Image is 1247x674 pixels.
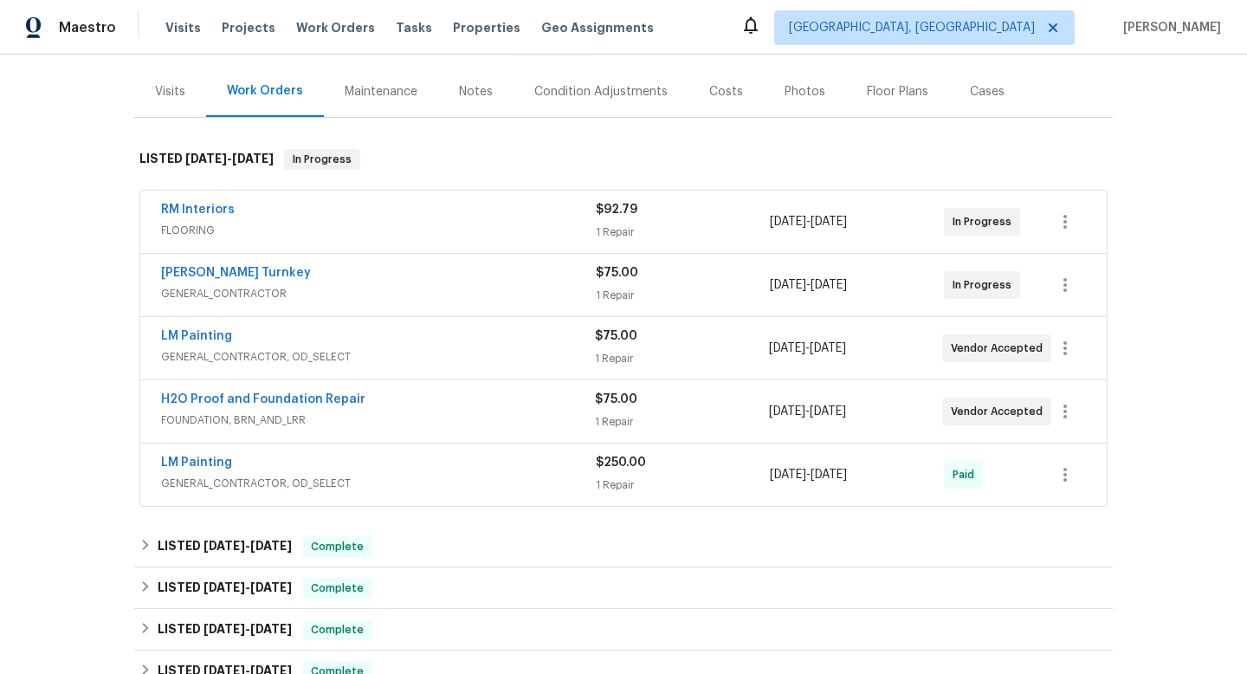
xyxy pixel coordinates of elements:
[161,348,595,366] span: GENERAL_CONTRACTOR, OD_SELECT
[970,83,1005,100] div: Cases
[204,540,245,552] span: [DATE]
[161,412,595,429] span: FOUNDATION, BRN_AND_LRR
[596,476,770,494] div: 1 Repair
[158,619,292,640] h6: LISTED
[595,330,637,342] span: $75.00
[785,83,825,100] div: Photos
[204,581,292,593] span: -
[810,405,846,418] span: [DATE]
[227,82,303,100] div: Work Orders
[770,466,847,483] span: -
[951,403,1050,420] span: Vendor Accepted
[161,285,596,302] span: GENERAL_CONTRACTOR
[250,581,292,593] span: [DATE]
[595,393,637,405] span: $75.00
[769,340,846,357] span: -
[541,19,654,36] span: Geo Assignments
[770,216,806,228] span: [DATE]
[59,19,116,36] span: Maestro
[161,204,235,216] a: RM Interiors
[596,224,770,241] div: 1 Repair
[769,403,846,420] span: -
[534,83,668,100] div: Condition Adjustments
[789,19,1035,36] span: [GEOGRAPHIC_DATA], [GEOGRAPHIC_DATA]
[161,222,596,239] span: FLOORING
[810,342,846,354] span: [DATE]
[770,279,806,291] span: [DATE]
[811,216,847,228] span: [DATE]
[770,469,806,481] span: [DATE]
[769,405,805,418] span: [DATE]
[596,267,638,279] span: $75.00
[155,83,185,100] div: Visits
[222,19,275,36] span: Projects
[396,22,432,34] span: Tasks
[134,526,1113,567] div: LISTED [DATE]-[DATE]Complete
[134,567,1113,609] div: LISTED [DATE]-[DATE]Complete
[161,393,365,405] a: H2O Proof and Foundation Repair
[185,152,274,165] span: -
[811,279,847,291] span: [DATE]
[770,213,847,230] span: -
[204,581,245,593] span: [DATE]
[595,413,768,431] div: 1 Repair
[134,609,1113,651] div: LISTED [DATE]-[DATE]Complete
[204,623,245,635] span: [DATE]
[1116,19,1221,36] span: [PERSON_NAME]
[296,19,375,36] span: Work Orders
[204,540,292,552] span: -
[185,152,227,165] span: [DATE]
[596,457,646,469] span: $250.00
[453,19,520,36] span: Properties
[953,213,1018,230] span: In Progress
[139,149,274,170] h6: LISTED
[161,267,311,279] a: [PERSON_NAME] Turnkey
[770,276,847,294] span: -
[769,342,805,354] span: [DATE]
[953,276,1018,294] span: In Progress
[811,469,847,481] span: [DATE]
[953,466,981,483] span: Paid
[304,621,371,638] span: Complete
[304,538,371,555] span: Complete
[596,287,770,304] div: 1 Repair
[867,83,928,100] div: Floor Plans
[134,132,1113,187] div: LISTED [DATE]-[DATE]In Progress
[232,152,274,165] span: [DATE]
[250,623,292,635] span: [DATE]
[459,83,493,100] div: Notes
[709,83,743,100] div: Costs
[161,457,232,469] a: LM Painting
[204,623,292,635] span: -
[158,578,292,599] h6: LISTED
[286,151,359,168] span: In Progress
[161,330,232,342] a: LM Painting
[596,204,637,216] span: $92.79
[165,19,201,36] span: Visits
[345,83,417,100] div: Maintenance
[304,580,371,597] span: Complete
[158,536,292,557] h6: LISTED
[951,340,1050,357] span: Vendor Accepted
[250,540,292,552] span: [DATE]
[595,350,768,367] div: 1 Repair
[161,475,596,492] span: GENERAL_CONTRACTOR, OD_SELECT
